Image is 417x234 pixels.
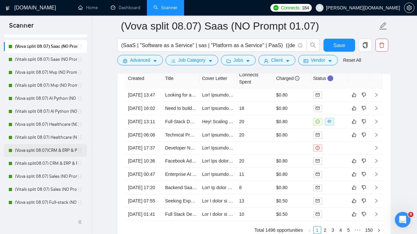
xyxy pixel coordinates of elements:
[359,39,372,52] button: copy
[15,170,77,183] a: (Vova split 08.07) Sales (NO Prompt 01.07)
[404,5,414,10] span: setting
[362,132,366,137] span: dislike
[376,42,388,48] span: delete
[350,131,358,139] button: like
[125,88,163,102] td: [DATE] 13:47
[4,196,87,209] li: (Vova split 08.07) Full-stack (NO prompt 01.07)
[295,76,299,81] span: info-circle
[125,69,163,88] th: Created
[4,118,87,131] li: (Vova split 08.07) Healthcare (NO Prompt 01.07)
[352,106,356,111] span: like
[153,5,178,10] a: searchScanner
[165,145,273,150] a: Developer Needed to Build Lead Magnet AI Web Tool
[352,132,356,137] span: like
[125,194,163,208] td: [DATE] 07:55
[125,142,163,154] td: [DATE] 17:37
[274,168,311,181] td: $0.80
[302,4,309,11] span: 184
[78,5,98,10] a: homeHome
[276,76,300,81] span: Charged
[350,197,358,205] button: like
[374,159,379,163] span: right
[274,181,311,194] td: $0.80
[111,5,140,10] a: dashboardDashboard
[121,41,295,49] input: Search Freelance Jobs...
[125,102,163,115] td: [DATE] 16:02
[359,42,371,48] span: copy
[316,199,320,203] span: mail
[165,185,361,190] a: Backend SaaS Architect (Supabase + Azure) – Modular API Development for Innovative Platform
[306,226,313,234] li: Previous Page
[304,58,308,63] span: idcard
[15,53,77,66] a: (Vitalii split 08.07) Saas (NO Prompt 01.07)
[345,226,352,234] li: 5
[78,219,84,225] span: double-left
[374,212,379,216] span: right
[4,79,87,92] li: (Vitalii split 08.07) Mvp (NO Prompt 01.07)
[352,198,356,203] span: like
[362,172,366,177] span: dislike
[345,227,352,234] a: 5
[15,118,77,131] a: (Vova split 08.07) Healthcare (NO Prompt 01.07)
[298,43,302,47] span: info-circle
[274,208,311,221] td: $0.50
[178,57,205,64] span: Job Category
[308,228,311,232] span: left
[15,105,77,118] a: (Vitalii split 08.07) AI Python (NO Prompt 01.07)
[165,212,297,217] a: Full Stack Developer Needed to Build Rental Application Platform
[316,146,320,150] span: exclamation-circle
[350,118,358,125] button: like
[311,57,325,64] span: Vendor
[4,21,39,34] span: Scanner
[274,154,311,168] td: $0.80
[374,199,379,203] span: right
[307,42,319,48] span: search
[163,88,200,102] td: Looking for a Software Developer
[362,119,366,124] span: dislike
[77,174,82,179] span: holder
[125,181,163,194] td: [DATE] 17:20
[163,154,200,168] td: Facebook Ads App Development
[360,118,368,125] button: dislike
[4,92,87,105] li: (Vova split 08.07) AI Python (NO Prompt 01.07)
[165,198,297,203] a: Seeking Experienced Web App Developer to Build SaaS Platform
[316,133,320,137] span: mail
[374,119,379,124] span: right
[4,170,87,183] li: (Vova split 08.07) Sales (NO Prompt 01.07)
[350,104,358,112] button: like
[374,185,379,190] span: right
[163,128,200,142] td: Technical Product Lead (MVP) — Confidential, Patent-Pending Platform
[316,120,320,123] span: message
[350,91,358,99] button: like
[274,194,311,208] td: $0.50
[328,58,332,63] span: caret-down
[363,227,375,234] a: 150
[163,168,200,181] td: Enterprise AI API Development & Integration with ChatGPT Enterprise
[329,227,337,234] a: 3
[6,3,10,13] img: logo
[273,5,279,10] img: upwork-logo.png
[125,168,163,181] td: [DATE] 00:47
[362,212,366,217] span: dislike
[15,157,77,170] a: (Vitalii split08.07) CRM & ERP & PMS (NO Prompt 01.07)
[271,57,283,64] span: Client
[374,106,379,110] span: right
[4,53,87,66] li: (Vitalii split 08.07) Saas (NO Prompt 01.07)
[153,58,157,63] span: caret-down
[375,39,388,52] button: delete
[375,226,383,234] button: right
[77,109,82,114] span: holder
[329,226,337,234] li: 3
[77,70,82,75] span: holder
[374,93,379,97] span: right
[117,55,163,65] button: settingAdvancedcaret-down
[333,41,345,49] span: Save
[350,170,358,178] button: like
[15,40,77,53] a: (Vova split 08.07) Saas (NO Prompt 01.07)
[352,119,356,124] span: like
[165,119,326,124] a: Full-Stack Developer Needed to Build Marketplace Platform ([DOMAIN_NAME])
[360,91,368,99] button: dislike
[237,154,274,168] td: 20
[395,212,410,227] iframe: Intercom live chat
[352,185,356,190] span: like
